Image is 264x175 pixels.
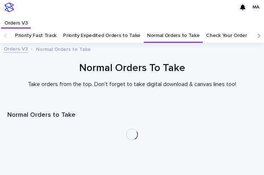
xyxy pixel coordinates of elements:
a: Priority Fast Track [15,28,56,43]
h1: Normal Orders To Take [7,62,257,75]
a: Check Your Order [206,28,247,43]
p: Take orders from the top. Don't forget to take digital download & canvas lines too! [7,81,257,88]
p: Normal Orders to Take [36,45,91,53]
a: Orders V3 [1,15,31,27]
a: Orders V3 [4,44,28,53]
div: MA [252,3,260,12]
p: Orders V3 [4,15,27,26]
a: Normal Orders to Take [147,28,200,43]
h1: Normal Orders to Take [7,111,257,120]
a: Priority Expedited Orders to Take [63,28,140,43]
img: stacker-logo-s-only.png [4,3,14,12]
